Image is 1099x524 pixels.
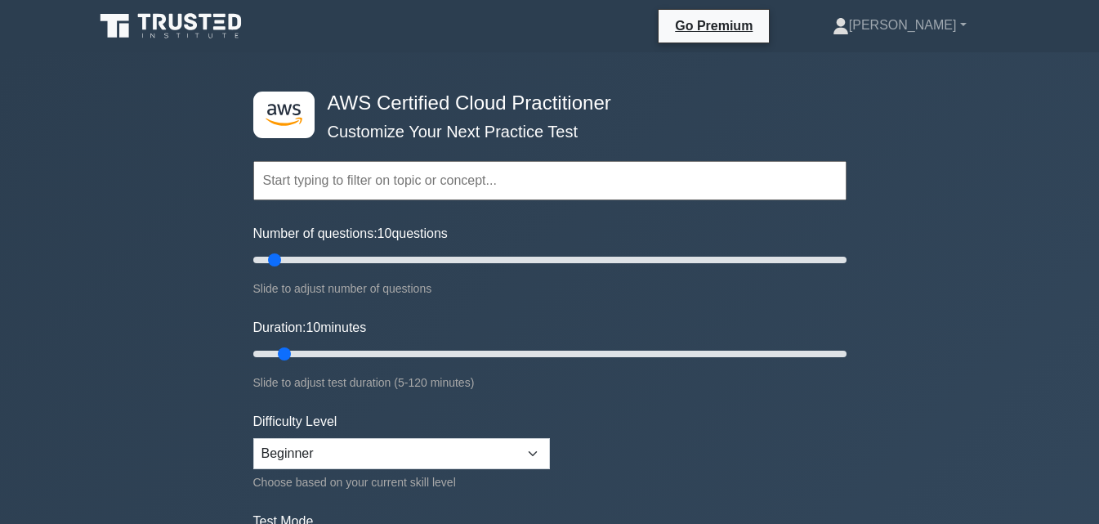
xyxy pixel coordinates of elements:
div: Slide to adjust number of questions [253,279,847,298]
a: Go Premium [665,16,762,36]
span: 10 [306,320,320,334]
div: Choose based on your current skill level [253,472,550,492]
label: Duration: minutes [253,318,367,338]
div: Slide to adjust test duration (5-120 minutes) [253,373,847,392]
label: Difficulty Level [253,412,337,432]
a: [PERSON_NAME] [793,9,1006,42]
input: Start typing to filter on topic or concept... [253,161,847,200]
span: 10 [378,226,392,240]
h4: AWS Certified Cloud Practitioner [321,92,766,115]
label: Number of questions: questions [253,224,448,244]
